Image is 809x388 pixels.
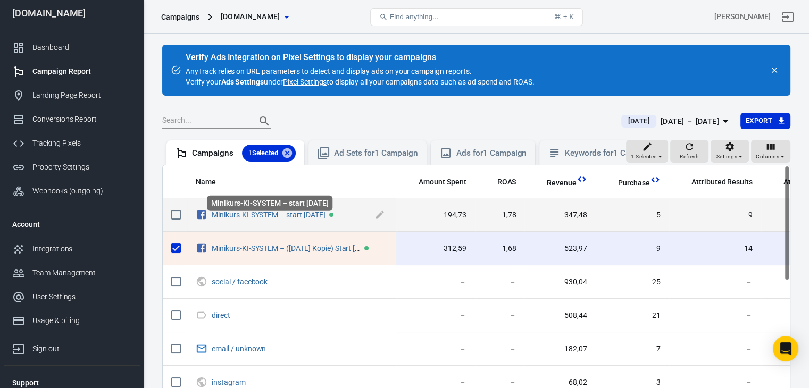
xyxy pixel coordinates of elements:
[4,261,140,285] a: Team Management
[4,131,140,155] a: Tracking Pixels
[221,10,280,23] span: olgawebersocial.de
[207,196,332,211] div: Minikurs-KI-SYSTEM – start [DATE]
[186,52,535,63] div: Verify Ads Integration on Pixel Settings to display your campaigns
[161,12,199,22] div: Campaigns
[604,344,661,355] span: 7
[196,242,207,255] svg: Facebook Ads
[483,175,516,188] span: The total return on ad spend
[565,148,657,159] div: Keywords for 1 Campaign
[4,309,140,333] a: Usage & billing
[405,377,466,388] span: －
[533,210,587,221] span: 347,48
[196,342,207,355] svg: Email
[483,243,516,254] span: 1,68
[623,116,654,126] span: [DATE]
[212,378,246,386] a: instagram
[212,210,326,219] a: Minikurs-KI-SYSTEM – start [DATE]
[192,145,296,162] div: Campaigns
[32,343,131,355] div: Sign out
[650,174,661,185] svg: This column is calculated from AnyTrack real-time data
[212,244,374,252] a: Minikurs-KI-SYSTEM – ([DATE] Kopie) Start [DATE]
[533,176,577,189] span: Total revenue calculated by AnyTrack.
[691,177,753,188] span: Attributed Results
[405,175,466,188] span: The estimated total amount of money you've spent on your campaign, ad set or ad during its schedule.
[252,108,277,134] button: Search
[691,175,753,188] span: The total conversions attributed according to your ad network (Facebook, Google, etc.)
[212,277,269,285] span: social / facebook
[212,378,247,385] span: instagram
[196,177,216,188] span: Name
[212,277,268,286] a: social / facebook
[456,148,527,159] div: Ads for 1 Campaign
[661,115,719,128] div: [DATE] － [DATE]
[212,311,232,318] span: direct
[32,267,131,279] div: Team Management
[678,210,753,221] span: 9
[533,310,587,321] span: 508,44
[618,178,650,189] span: Purchase
[626,140,668,163] button: 1 Selected
[4,83,140,107] a: Landing Page Report
[554,13,574,21] div: ⌘ + K
[547,176,577,189] span: Total revenue calculated by AnyTrack.
[32,243,131,255] div: Integrations
[212,244,362,251] span: Minikurs-KI-SYSTEM – (23.07.2025 Kopie) Start 08.09.25
[678,310,753,321] span: －
[32,291,131,302] div: User Settings
[678,243,753,254] span: 14
[4,9,140,18] div: [DOMAIN_NAME]
[32,42,131,53] div: Dashboard
[32,185,131,197] div: Webhooks (outgoing)
[483,344,516,355] span: －
[4,155,140,179] a: Property Settings
[196,309,207,322] svg: Direct
[678,277,753,288] span: －
[678,377,753,388] span: －
[32,66,131,77] div: Campaign Report
[714,11,771,22] div: Account id: 4GGnmKtI
[751,140,790,163] button: Columns
[283,77,327,87] a: Pixel Settings
[604,310,661,321] span: 21
[196,208,207,221] svg: Facebook Ads
[533,377,587,388] span: 68,02
[678,344,753,355] span: －
[405,277,466,288] span: －
[4,285,140,309] a: User Settings
[32,138,131,149] div: Tracking Pixels
[604,178,650,189] span: Purchase
[196,275,207,288] svg: UTM & Web Traffic
[405,310,466,321] span: －
[162,114,247,128] input: Search...
[221,78,264,86] strong: Ads Settings
[32,90,131,101] div: Landing Page Report
[670,140,708,163] button: Refresh
[678,175,753,188] span: The total conversions attributed according to your ad network (Facebook, Google, etc.)
[483,310,516,321] span: －
[680,152,699,162] span: Refresh
[773,336,798,361] div: Open Intercom Messenger
[390,13,438,21] span: Find anything...
[497,175,516,188] span: The total return on ad spend
[242,148,285,158] span: 1 Selected
[334,148,418,159] div: Ad Sets for 1 Campaign
[216,7,293,27] button: [DOMAIN_NAME]
[4,237,140,261] a: Integrations
[483,377,516,388] span: －
[775,4,800,30] a: Sign out
[604,243,661,254] span: 9
[419,177,466,188] span: Amount Spent
[740,113,790,129] button: Export
[716,152,737,162] span: Settings
[212,344,266,353] a: email / unknown
[4,36,140,60] a: Dashboard
[497,177,516,188] span: ROAS
[631,152,657,162] span: 1 Selected
[604,210,661,221] span: 5
[32,315,131,326] div: Usage & billing
[405,344,466,355] span: －
[405,243,466,254] span: 312,59
[533,277,587,288] span: 930,04
[4,179,140,203] a: Webhooks (outgoing)
[242,145,296,162] div: 1Selected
